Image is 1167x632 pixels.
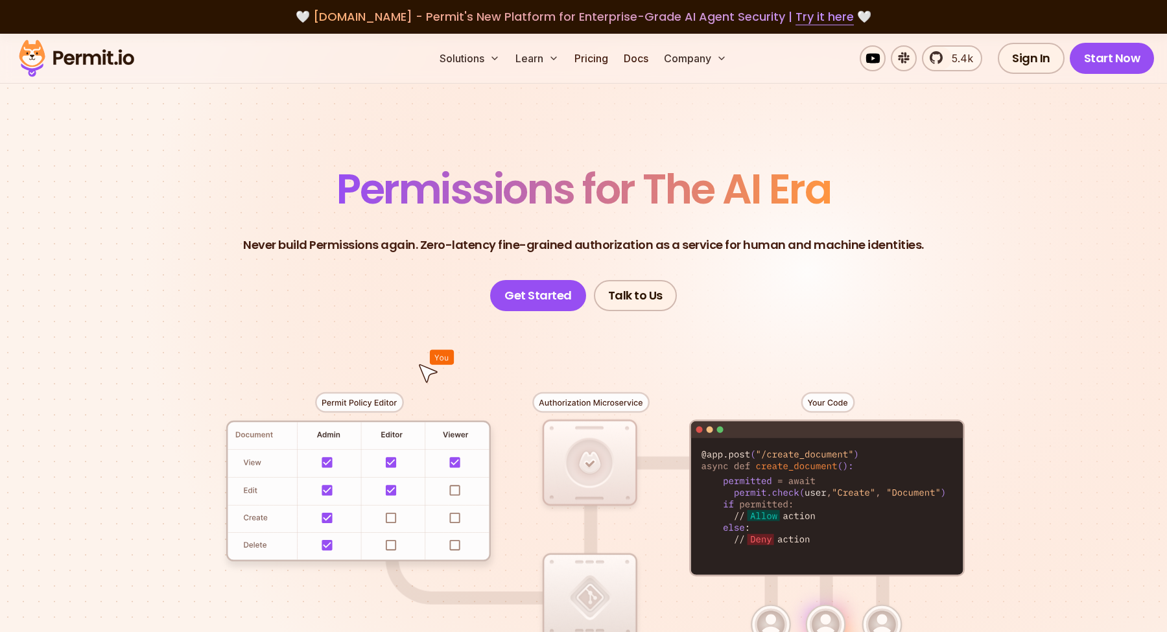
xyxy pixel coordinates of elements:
img: Permit logo [13,36,140,80]
a: Get Started [490,280,586,311]
a: 5.4k [922,45,982,71]
div: 🤍 🤍 [31,8,1136,26]
button: Learn [510,45,564,71]
p: Never build Permissions again. Zero-latency fine-grained authorization as a service for human and... [243,236,924,254]
a: Sign In [998,43,1065,74]
a: Start Now [1070,43,1155,74]
button: Solutions [434,45,505,71]
span: [DOMAIN_NAME] - Permit's New Platform for Enterprise-Grade AI Agent Security | [313,8,854,25]
a: Talk to Us [594,280,677,311]
span: 5.4k [944,51,973,66]
a: Try it here [796,8,854,25]
button: Company [659,45,732,71]
a: Pricing [569,45,613,71]
a: Docs [619,45,654,71]
span: Permissions for The AI Era [336,160,831,218]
